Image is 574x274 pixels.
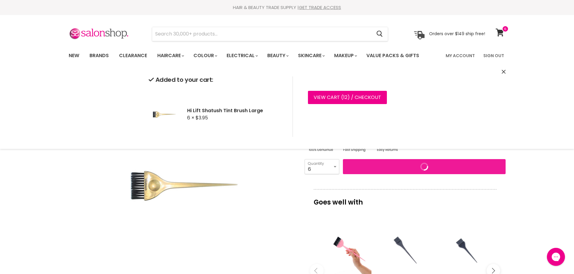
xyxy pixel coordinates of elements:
[114,49,152,62] a: Clearance
[61,5,513,11] div: HAIR & BEAUTY TRADE SUPPLY |
[61,47,513,64] nav: Main
[299,4,341,11] a: GET TRADE ACCESS
[153,49,188,62] a: Haircare
[502,69,506,75] button: Close
[362,49,424,62] a: Value Packs & Gifts
[149,76,283,83] h2: Added to your cart:
[263,49,292,62] a: Beauty
[305,159,339,174] select: Quantity
[330,49,361,62] a: Makeup
[222,49,262,62] a: Electrical
[343,94,347,101] span: 12
[187,114,194,121] span: 6 ×
[149,92,179,137] img: Hi Lift Shatush Tint Brush Large
[372,27,388,41] button: Search
[64,49,84,62] a: New
[85,49,113,62] a: Brands
[429,31,485,36] p: Orders over $149 ship free!
[189,49,221,62] a: Colour
[152,27,372,41] input: Search
[187,107,283,114] h2: Hi Lift Shatush Tint Brush Large
[152,27,388,41] form: Product
[293,49,328,62] a: Skincare
[196,114,208,121] span: $3.95
[442,49,478,62] a: My Account
[544,246,568,268] iframe: Gorgias live chat messenger
[308,91,387,104] a: View cart (12) / Checkout
[480,49,508,62] a: Sign Out
[64,47,433,64] ul: Main menu
[314,189,497,209] p: Goes well with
